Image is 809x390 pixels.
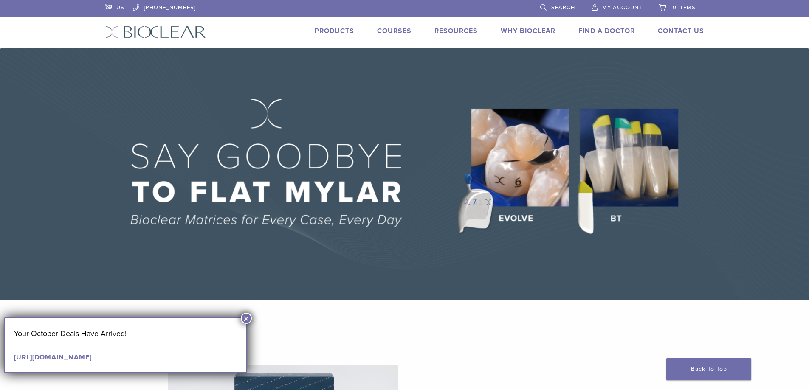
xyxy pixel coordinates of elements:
[105,26,206,38] img: Bioclear
[14,327,237,340] p: Your October Deals Have Arrived!
[377,27,412,35] a: Courses
[666,358,751,380] a: Back To Top
[501,27,555,35] a: Why Bioclear
[602,4,642,11] span: My Account
[241,313,252,324] button: Close
[658,27,704,35] a: Contact Us
[551,4,575,11] span: Search
[14,353,92,362] a: [URL][DOMAIN_NAME]
[673,4,696,11] span: 0 items
[578,27,635,35] a: Find A Doctor
[315,27,354,35] a: Products
[434,27,478,35] a: Resources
